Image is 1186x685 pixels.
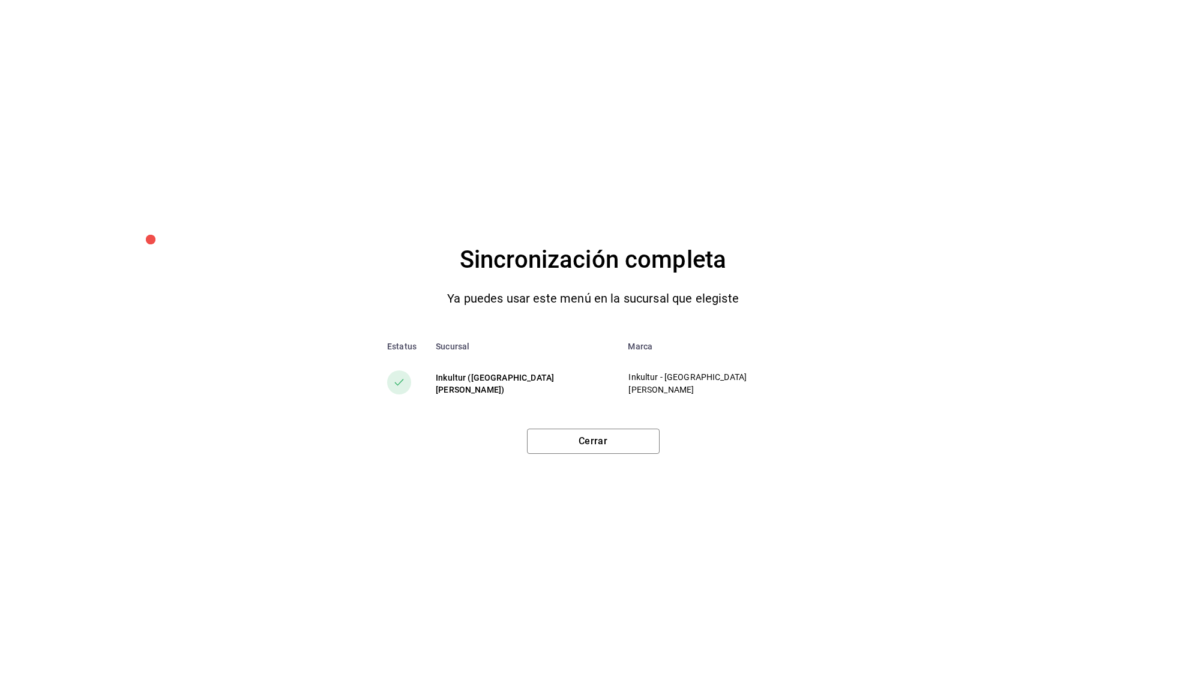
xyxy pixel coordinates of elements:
[527,429,660,454] button: Cerrar
[618,332,818,361] th: Marca
[436,372,609,396] div: Inkultur ([GEOGRAPHIC_DATA][PERSON_NAME])
[628,371,798,396] p: Inkultur - [GEOGRAPHIC_DATA][PERSON_NAME]
[426,332,618,361] th: Sucursal
[460,241,726,279] h4: Sincronización completa
[368,332,426,361] th: Estatus
[447,289,739,308] p: Ya puedes usar este menú en la sucursal que elegiste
